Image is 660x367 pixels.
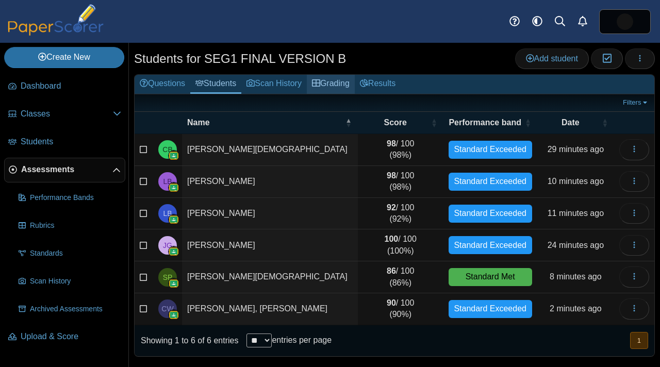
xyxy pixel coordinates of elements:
[548,209,604,218] time: Sep 18, 2025 at 9:10 AM
[14,241,125,266] a: Standards
[14,213,125,238] a: Rubrics
[617,13,633,30] img: ps.QyS7M7Ns4Ntt9aPK
[182,166,358,198] td: [PERSON_NAME]
[384,118,406,127] span: Score
[169,246,179,257] img: googleClassroom-logo.png
[602,112,608,134] span: Date : Activate to sort
[163,242,172,249] span: Joel P. Galarza-Vargas
[548,241,604,249] time: Sep 18, 2025 at 8:57 AM
[30,193,121,203] span: Performance Bands
[526,54,578,63] span: Add student
[449,268,532,286] div: Standard Met
[355,75,401,94] a: Results
[169,310,179,320] img: googleClassroom-logo.png
[21,136,121,147] span: Students
[449,141,532,159] div: Standard Exceeded
[4,130,125,155] a: Students
[358,293,443,325] td: / 100 (90%)
[21,331,121,342] span: Upload & Score
[21,164,112,175] span: Assessments
[385,235,399,243] b: 100
[163,274,173,281] span: Shiva A. Phagoo
[562,118,580,127] span: Date
[30,248,121,259] span: Standards
[629,332,648,349] nav: pagination
[548,177,604,186] time: Sep 18, 2025 at 9:11 AM
[345,112,352,134] span: Name : Activate to invert sorting
[30,276,121,287] span: Scan History
[30,221,121,231] span: Rubrics
[169,182,179,193] img: googleClassroom-logo.png
[4,102,125,127] a: Classes
[358,198,443,230] td: / 100 (92%)
[449,300,532,318] div: Standard Exceeded
[307,75,355,94] a: Grading
[515,48,589,69] a: Add student
[4,28,107,37] a: PaperScorer
[387,266,396,275] b: 86
[620,97,652,108] a: Filters
[358,229,443,261] td: / 100 (100%)
[14,297,125,322] a: Archived Assessments
[135,75,190,94] a: Questions
[190,75,241,94] a: Students
[21,80,121,92] span: Dashboard
[169,214,179,225] img: googleClassroom-logo.png
[550,304,602,313] time: Sep 18, 2025 at 9:19 AM
[630,332,648,349] button: 1
[241,75,307,94] a: Scan History
[4,74,125,99] a: Dashboard
[358,134,443,166] td: / 100 (98%)
[449,205,532,223] div: Standard Exceeded
[431,112,437,134] span: Score : Activate to sort
[162,146,172,153] span: Christian E. Baptiste
[599,9,651,34] a: ps.QyS7M7Ns4Ntt9aPK
[358,261,443,293] td: / 100 (86%)
[449,118,521,127] span: Performance band
[161,305,173,312] span: Cameren M. Woodson Jr.
[169,151,179,161] img: googleClassroom-logo.png
[14,269,125,294] a: Scan History
[182,293,358,325] td: [PERSON_NAME], [PERSON_NAME]
[550,272,602,281] time: Sep 18, 2025 at 9:12 AM
[387,171,396,180] b: 98
[358,166,443,198] td: / 100 (98%)
[14,186,125,210] a: Performance Bands
[4,4,107,36] img: PaperScorer
[163,178,172,185] span: Logan E. Bermudez
[4,325,125,349] a: Upload & Score
[163,210,172,217] span: Leo Bukalov
[571,10,594,33] a: Alerts
[272,336,332,344] label: entries per page
[387,298,396,307] b: 90
[4,158,125,182] a: Assessments
[135,325,238,356] div: Showing 1 to 6 of 6 entries
[182,229,358,261] td: [PERSON_NAME]
[387,203,396,212] b: 92
[182,198,358,230] td: [PERSON_NAME]
[4,47,124,68] a: Create New
[449,173,532,191] div: Standard Exceeded
[21,108,113,120] span: Classes
[134,50,346,68] h1: Students for SEG1 FINAL VERSION B
[169,278,179,289] img: googleClassroom-logo.png
[525,112,531,134] span: Performance band : Activate to sort
[449,236,532,254] div: Standard Exceeded
[617,13,633,30] span: Lesley Guerrero
[548,145,604,154] time: Sep 18, 2025 at 8:52 AM
[30,304,121,314] span: Archived Assessments
[182,134,358,166] td: [PERSON_NAME][DEMOGRAPHIC_DATA]
[182,261,358,293] td: [PERSON_NAME][DEMOGRAPHIC_DATA]
[387,139,396,148] b: 98
[187,118,210,127] span: Name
